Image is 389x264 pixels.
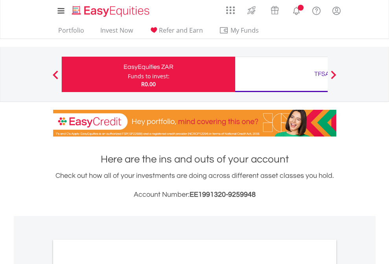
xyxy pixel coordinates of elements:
button: Next [326,74,341,82]
span: Refer and Earn [159,26,203,35]
img: vouchers-v2.svg [268,4,281,17]
h1: Here are the ins and outs of your account [53,152,336,166]
div: Funds to invest: [128,72,170,80]
div: Check out how all of your investments are doing across different asset classes you hold. [53,170,336,200]
img: EasyEquities_Logo.png [70,5,153,18]
a: Invest Now [97,26,136,39]
span: EE1991320-9259948 [190,191,256,198]
a: Vouchers [263,2,286,17]
a: Notifications [286,2,306,18]
button: Previous [48,74,63,82]
h3: Account Number: [53,189,336,200]
div: EasyEquities ZAR [66,61,230,72]
a: Home page [69,2,153,18]
a: My Profile [326,2,347,19]
span: My Funds [219,25,271,35]
img: thrive-v2.svg [245,4,258,17]
img: EasyCredit Promotion Banner [53,110,336,137]
a: FAQ's and Support [306,2,326,18]
img: grid-menu-icon.svg [226,6,235,15]
span: R0.00 [141,80,156,88]
a: Portfolio [55,26,87,39]
a: Refer and Earn [146,26,206,39]
a: AppsGrid [221,2,240,15]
